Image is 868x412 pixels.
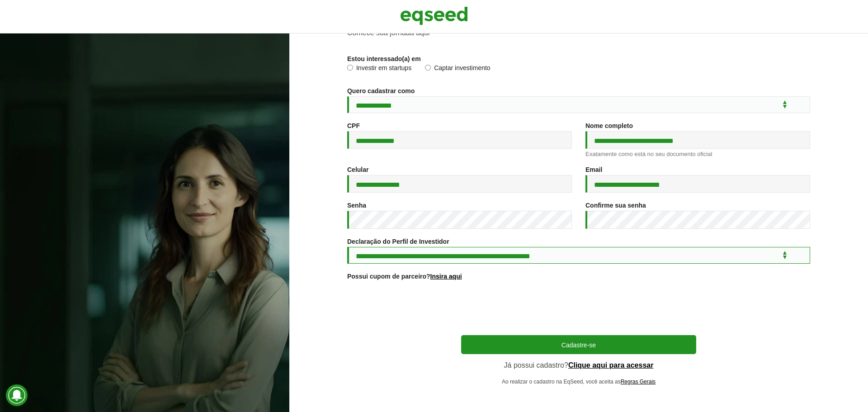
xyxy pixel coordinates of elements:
[425,65,431,71] input: Captar investimento
[621,379,656,384] a: Regras Gerais
[585,123,633,129] label: Nome completo
[461,379,696,385] p: Ao realizar o cadastro na EqSeed, você aceita as
[461,335,696,354] button: Cadastre-se
[347,65,411,74] label: Investir em startups
[585,166,602,173] label: Email
[510,291,647,326] iframe: reCAPTCHA
[347,202,366,208] label: Senha
[347,56,421,62] label: Estou interessado(a) em
[568,362,654,369] a: Clique aqui para acessar
[400,5,468,27] img: EqSeed Logo
[585,151,810,157] div: Exatamente como está no seu documento oficial
[425,65,491,74] label: Captar investimento
[347,273,462,279] label: Possui cupom de parceiro?
[347,166,368,173] label: Celular
[347,123,360,129] label: CPF
[461,361,696,369] p: Já possui cadastro?
[347,88,415,94] label: Quero cadastrar como
[347,65,353,71] input: Investir em startups
[347,238,449,245] label: Declaração do Perfil de Investidor
[430,273,462,279] a: Insira aqui
[585,202,646,208] label: Confirme sua senha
